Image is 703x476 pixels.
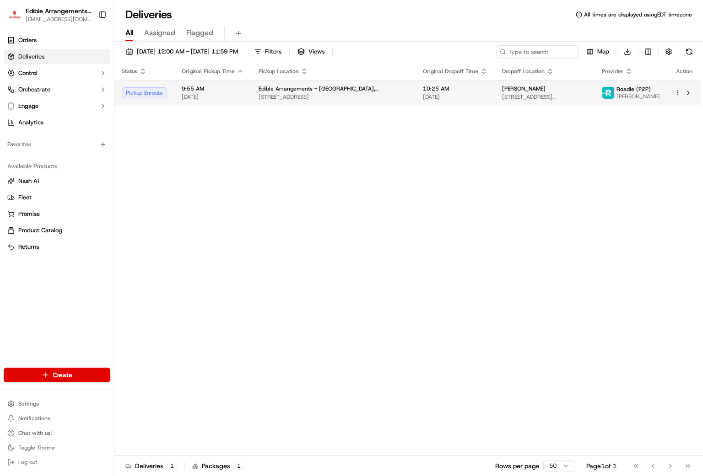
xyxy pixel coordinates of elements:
span: API Documentation [87,205,147,214]
span: [STREET_ADDRESS][PERSON_NAME] [502,93,587,101]
span: Status [122,68,137,75]
button: Returns [4,240,110,254]
span: Log out [18,459,37,466]
button: Settings [4,397,110,410]
input: Type to search [496,45,579,58]
div: We're available if you need us! [41,97,126,104]
a: Promise [7,210,107,218]
button: See all [142,118,167,128]
img: 8571987876998_91fb9ceb93ad5c398215_72.jpg [19,88,36,104]
span: Edible Arrangements - [GEOGRAPHIC_DATA], [GEOGRAPHIC_DATA] [259,85,408,92]
button: Orchestrate [4,82,110,97]
span: All times are displayed using EDT timezone [584,11,692,18]
img: Wisdom Oko [9,134,24,151]
span: Roadie (P2P) [616,86,651,93]
button: Views [293,45,329,58]
span: [STREET_ADDRESS] [259,93,408,101]
div: 💻 [77,206,85,213]
div: 📗 [9,206,16,213]
p: Welcome 👋 [9,37,167,52]
span: Original Pickup Time [182,68,235,75]
span: Pickup Location [259,68,299,75]
span: Pylon [91,227,111,234]
span: [DATE] [423,93,487,101]
span: Product Catalog [18,226,62,235]
a: 💻API Documentation [74,201,151,218]
a: Analytics [4,115,110,130]
span: 9:55 AM [182,85,244,92]
span: Fleet [18,193,32,202]
button: Toggle Theme [4,441,110,454]
button: Edible Arrangements - [GEOGRAPHIC_DATA], [GEOGRAPHIC_DATA] [26,6,91,16]
span: Control [18,69,38,77]
button: Notifications [4,412,110,425]
button: Engage [4,99,110,113]
button: Promise [4,207,110,221]
img: 1736555255976-a54dd68f-1ca7-489b-9aae-adbdc363a1c4 [18,143,26,150]
button: [DATE] 12:00 AM - [DATE] 11:59 PM [122,45,242,58]
span: All [125,27,133,38]
span: Original Dropoff Time [423,68,478,75]
span: • [76,167,79,174]
button: Map [582,45,613,58]
span: Promise [18,210,40,218]
img: roadie-logo-v2.jpg [602,87,614,99]
div: Deliveries [125,461,177,471]
a: 📗Knowledge Base [5,201,74,218]
button: Edible Arrangements - Morgantown, WVEdible Arrangements - [GEOGRAPHIC_DATA], [GEOGRAPHIC_DATA][EM... [4,4,95,26]
div: Available Products [4,159,110,174]
a: Nash AI [7,177,107,185]
img: 1736555255976-a54dd68f-1ca7-489b-9aae-adbdc363a1c4 [9,88,26,104]
span: [DATE] [81,167,100,174]
button: Start new chat [156,91,167,102]
span: [PERSON_NAME] [616,93,660,100]
span: Returns [18,243,39,251]
a: Product Catalog [7,226,107,235]
p: Rows per page [495,461,540,471]
span: Provider [602,68,623,75]
span: Flagged [186,27,213,38]
a: Powered byPylon [65,227,111,234]
div: Past conversations [9,119,61,127]
div: Action [675,68,694,75]
span: Filters [265,48,281,56]
span: Nash AI [18,177,39,185]
button: Filters [250,45,286,58]
span: 10:25 AM [423,85,487,92]
button: Log out [4,456,110,469]
input: Got a question? Start typing here... [24,59,165,69]
button: Control [4,66,110,80]
div: 1 [234,462,244,470]
span: Engage [18,102,38,110]
button: [EMAIL_ADDRESS][DOMAIN_NAME] [26,16,91,23]
div: 1 [167,462,177,470]
button: Chat with us! [4,427,110,439]
div: Packages [192,461,244,471]
span: Map [597,48,609,56]
span: Orchestrate [18,86,50,94]
span: [PERSON_NAME] [28,167,74,174]
span: Dropoff Location [502,68,545,75]
button: Fleet [4,190,110,205]
button: Nash AI [4,174,110,188]
span: [DATE] [182,93,244,101]
a: Orders [4,33,110,48]
span: [PERSON_NAME] [502,85,546,92]
span: [DATE] [104,142,123,150]
a: Deliveries [4,49,110,64]
span: Knowledge Base [18,205,70,214]
div: Start new chat [41,88,150,97]
img: Nash [9,10,27,28]
button: Refresh [683,45,696,58]
div: Favorites [4,137,110,152]
span: Settings [18,400,39,407]
span: Wisdom [PERSON_NAME] [28,142,97,150]
img: Edible Arrangements - Morgantown, WV [7,8,22,21]
a: Fleet [7,193,107,202]
span: Chat with us! [18,429,52,437]
span: [DATE] 12:00 AM - [DATE] 11:59 PM [137,48,238,56]
button: Product Catalog [4,223,110,238]
span: Notifications [18,415,50,422]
